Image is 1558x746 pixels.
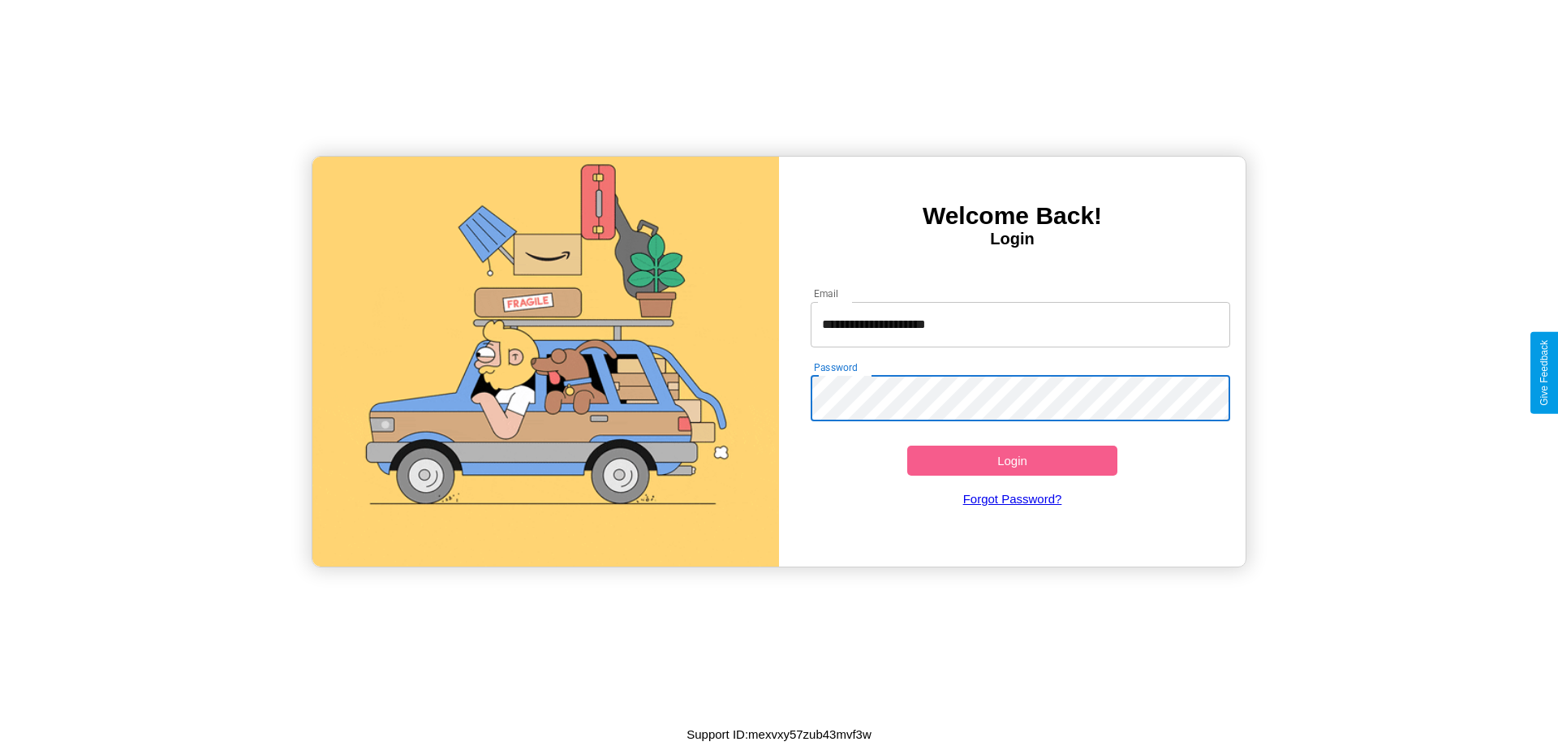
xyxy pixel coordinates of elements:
p: Support ID: mexvxy57zub43mvf3w [686,723,872,745]
label: Password [814,360,857,374]
button: Login [907,446,1117,476]
h4: Login [779,230,1246,248]
a: Forgot Password? [803,476,1223,522]
div: Give Feedback [1539,340,1550,406]
h3: Welcome Back! [779,202,1246,230]
img: gif [312,157,779,567]
label: Email [814,287,839,300]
